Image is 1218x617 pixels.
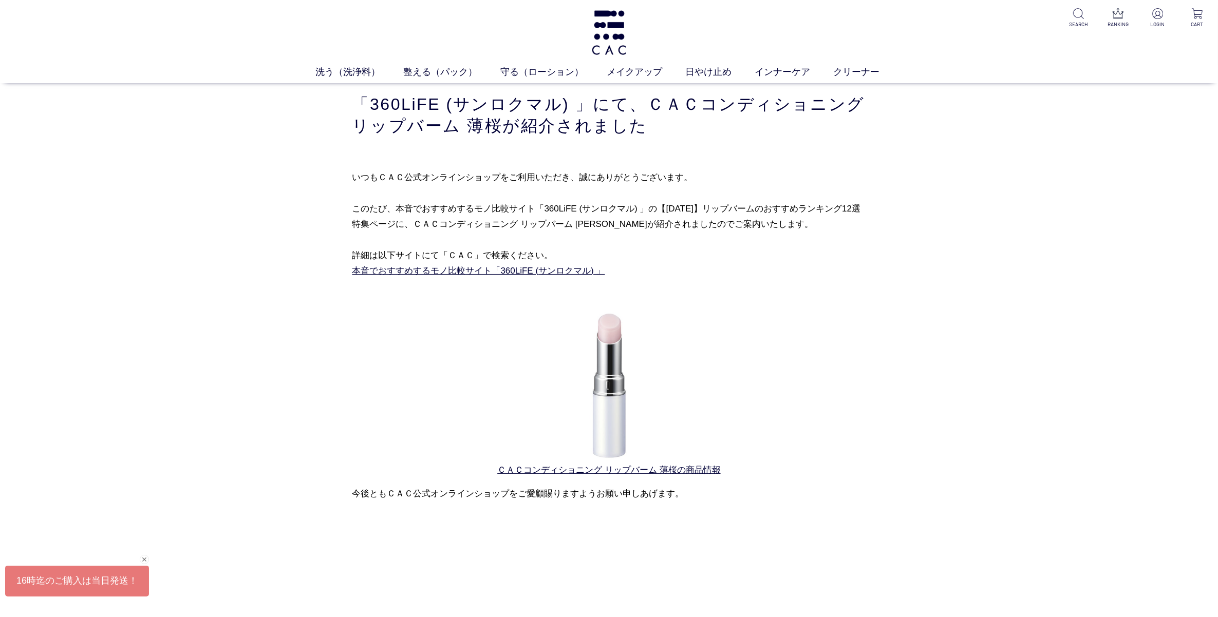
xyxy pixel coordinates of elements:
a: メイクアップ [607,65,685,79]
a: 日やけ止め [685,65,755,79]
a: ＣＡＣコンディショニング リップバーム 薄桜の商品情報 [497,465,720,475]
a: クリーナー [833,65,903,79]
img: logo [590,10,629,55]
a: 守る（ローション） [500,65,607,79]
p: SEARCH [1066,21,1091,28]
p: CART [1185,21,1210,28]
a: インナーケア [755,65,833,79]
p: いつもＣＡＣ公式オンラインショップをご利用いただき、誠にありがとうございます。 このたび、本音でおすすめするモノ比較サイト「360LiFE (サンロクマル) 」の【[DATE]】リップバームのお... [352,169,866,279]
a: 洗う（洗浄料） [315,65,403,79]
h1: 「360LiFE (サンロクマル) 」にて、ＣＡＣコンディショニング リップバーム 薄桜が紹介されました [352,93,866,137]
a: CART [1185,8,1210,28]
a: RANKING [1105,8,1131,28]
p: 今後ともＣＡＣ公式オンラインショップをご愛顧賜りますようお願い申しあげます。 [352,486,866,502]
a: 整える（パック） [403,65,500,79]
p: LOGIN [1145,21,1170,28]
a: 本音でおすすめするモノ比較サイト「360LiFE (サンロクマル) 」 [352,266,605,276]
a: SEARCH [1066,8,1091,28]
img: 060322.jpg [532,308,686,462]
p: RANKING [1105,21,1131,28]
a: LOGIN [1145,8,1170,28]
